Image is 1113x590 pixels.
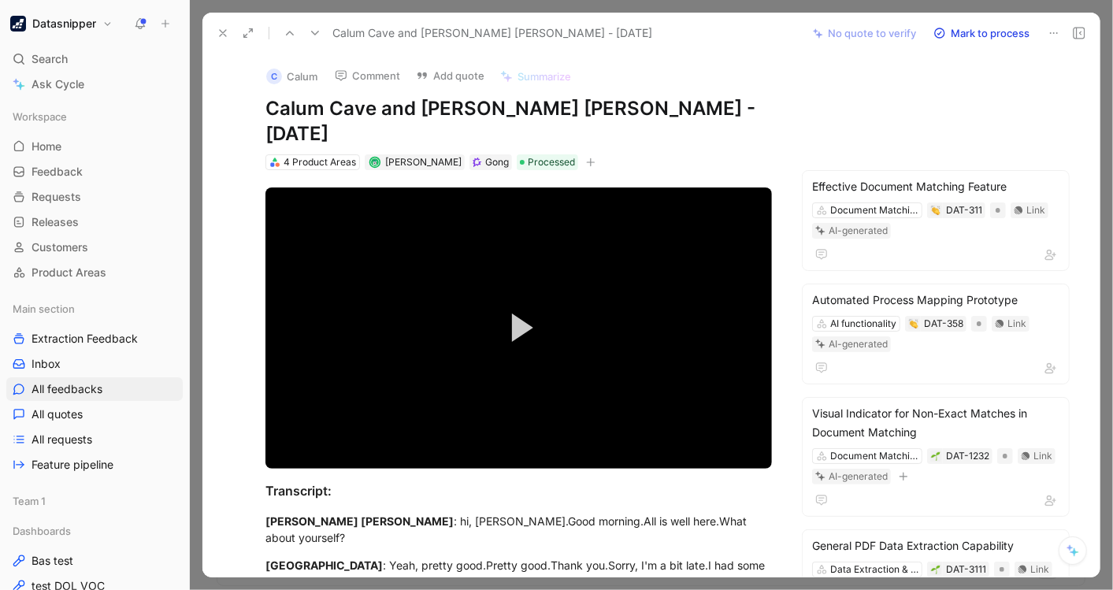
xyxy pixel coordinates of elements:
[32,189,81,205] span: Requests
[812,404,1059,442] div: Visual Indicator for Non-Exact Matches in Document Matching
[10,16,26,32] img: Datasnipper
[6,549,183,573] a: Bas test
[32,331,138,347] span: Extraction Feedback
[946,562,986,577] div: DAT-3111
[829,223,888,239] div: AI-generated
[517,154,578,170] div: Processed
[812,536,1059,555] div: General PDF Data Extraction Capability
[32,265,106,280] span: Product Areas
[829,469,888,484] div: AI-generated
[930,205,941,216] button: 👏
[1007,316,1026,332] div: Link
[32,432,92,447] span: All requests
[6,377,183,401] a: All feedbacks
[484,292,555,363] button: Play Video
[32,75,84,94] span: Ask Cycle
[6,352,183,376] a: Inbox
[32,164,83,180] span: Feedback
[13,493,46,509] span: Team 1
[930,564,941,575] button: 🌱
[385,156,462,168] span: [PERSON_NAME]
[829,336,888,352] div: AI-generated
[930,451,941,462] button: 🌱
[931,451,940,461] img: 🌱
[6,47,183,71] div: Search
[32,356,61,372] span: Inbox
[528,154,575,170] span: Processed
[931,565,940,574] img: 🌱
[830,202,918,218] div: Document Matching & Comparison
[32,50,68,69] span: Search
[6,519,183,543] div: Dashboards
[6,135,183,158] a: Home
[265,187,772,469] div: Video Player
[32,17,96,31] h1: Datasnipper
[284,154,356,170] div: 4 Product Areas
[1033,448,1052,464] div: Link
[806,22,923,44] button: No quote to verify
[13,109,67,124] span: Workspace
[946,448,989,464] div: DAT-1232
[332,24,652,43] span: Calum Cave and [PERSON_NAME] [PERSON_NAME] - [DATE]
[6,72,183,96] a: Ask Cycle
[6,489,183,513] div: Team 1
[265,513,772,546] div: : hi, [PERSON_NAME].Good morning.All is well here.What about yourself?
[6,489,183,518] div: Team 1
[265,514,454,528] mark: [PERSON_NAME] [PERSON_NAME]
[1030,562,1049,577] div: Link
[6,297,183,321] div: Main section
[13,301,75,317] span: Main section
[946,202,982,218] div: DAT-311
[6,185,183,209] a: Requests
[812,177,1059,196] div: Effective Document Matching Feature
[931,206,940,215] img: 👏
[6,261,183,284] a: Product Areas
[32,139,61,154] span: Home
[1026,202,1045,218] div: Link
[328,65,407,87] button: Comment
[926,22,1037,44] button: Mark to process
[6,453,183,477] a: Feature pipeline
[924,316,963,332] div: DAT-358
[13,523,71,539] span: Dashboards
[830,316,896,332] div: AI functionality
[908,318,919,329] button: 👏
[6,236,183,259] a: Customers
[32,381,102,397] span: All feedbacks
[265,481,772,500] div: Transcript:
[830,562,918,577] div: Data Extraction & Snipping
[265,96,772,147] h1: Calum Cave and [PERSON_NAME] [PERSON_NAME] - [DATE]
[812,291,1059,310] div: Automated Process Mapping Prototype
[6,105,183,128] div: Workspace
[32,214,79,230] span: Releases
[32,457,113,473] span: Feature pipeline
[6,13,117,35] button: DatasnipperDatasnipper
[32,553,73,569] span: Bas test
[409,65,492,87] button: Add quote
[6,403,183,426] a: All quotes
[909,319,918,328] img: 👏
[6,210,183,234] a: Releases
[518,69,571,83] span: Summarize
[259,65,325,88] button: CCalum
[6,428,183,451] a: All requests
[266,69,282,84] div: C
[6,327,183,351] a: Extraction Feedback
[370,158,379,166] img: avatar
[6,160,183,184] a: Feedback
[32,406,83,422] span: All quotes
[485,154,509,170] div: Gong
[32,239,88,255] span: Customers
[493,65,578,87] button: Summarize
[6,297,183,477] div: Main sectionExtraction FeedbackInboxAll feedbacksAll quotesAll requestsFeature pipeline
[830,448,918,464] div: Document Matching & Comparison
[265,558,383,572] mark: [GEOGRAPHIC_DATA]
